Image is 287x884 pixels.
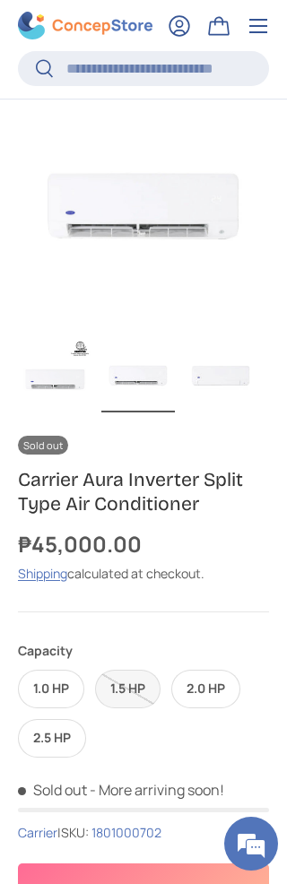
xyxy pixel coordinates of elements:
span: SKU: [61,824,89,841]
legend: Capacity [18,641,73,660]
span: | [57,824,161,841]
h1: Carrier Aura Inverter Split Type Air Conditioner [18,468,269,517]
img: Carrier Aura Inverter Split Type Air Conditioner [19,337,92,412]
div: Chat with us now [84,91,273,115]
p: - More arriving soon! [90,780,224,800]
a: Carrier [18,824,57,841]
div: calculated at checkout. [18,564,269,583]
img: Carrier Aura Inverter Split Type Air Conditioner [101,337,175,412]
media-gallery: Gallery Viewer [18,78,269,418]
strong: ₱45,000.00 [18,529,146,559]
img: ConcepStore [18,13,152,40]
span: Sold out [18,780,87,800]
span: We're online! [72,368,215,550]
img: Carrier Aura Inverter Split Type Air Conditioner [19,79,268,328]
img: Carrier Aura Inverter Split Type Air Conditioner [184,337,257,412]
label: Sold out [95,670,161,708]
a: Shipping [18,565,67,582]
a: 1801000702 [91,824,161,841]
span: Sold out [18,436,68,455]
